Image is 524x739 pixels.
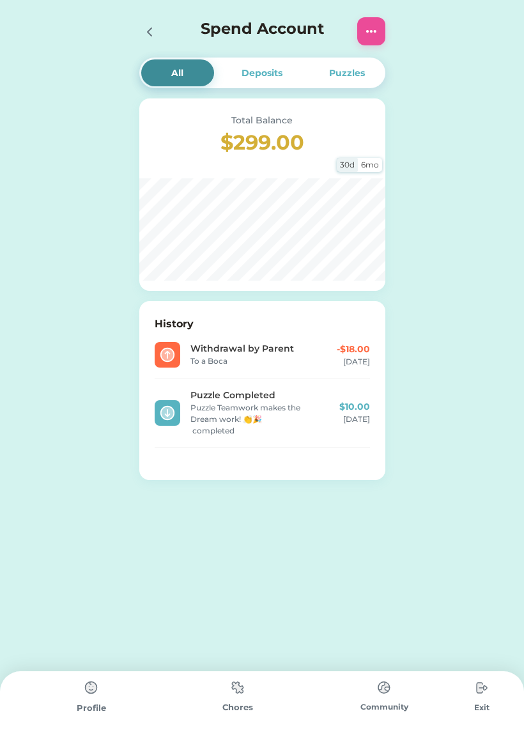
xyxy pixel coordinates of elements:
div: Total Balance [155,114,370,127]
div: [DATE] [343,356,370,368]
div: 30d [337,158,358,172]
h6: History [155,316,370,332]
img: type%3Dchores%2C%20state%3Ddefault.svg [371,675,397,700]
div: 6mo [358,158,382,172]
img: type%3Dchores%2C%20state%3Ddefault.svg [79,675,104,701]
div: Puzzles [329,66,365,80]
img: type%3Dchores%2C%20state%3Ddefault.svg [225,675,250,700]
div: To a Boca [190,355,304,367]
div: $10.00 [339,400,370,414]
div: Puzzle Completed [190,389,304,402]
img: interface-arrows-up-circle-1--arrow-up-keyboard-circle-button.svg [160,347,175,362]
div: Chores [164,701,311,714]
div: Deposits [242,66,282,80]
div: All [171,66,183,80]
div: Exit [458,702,506,713]
div: Profile [18,702,164,715]
h4: Spend Account [201,17,324,40]
img: type%3Dchores%2C%20state%3Ddefault.svg [469,675,495,701]
img: Interface-setting-menu-horizontal-circle--navigation-dots-three-circle-button-horizontal-menu.svg [364,24,379,39]
div: Withdrawal by Parent [190,342,304,355]
img: interface-arrows-down-circle-1--arrow-keyboard-circle-button-down.svg [160,405,175,421]
div: -$18.00 [337,343,370,356]
div: Withdrawal by Parent [190,458,304,471]
div: Puzzle Teamwork makes the Dream work! 👏🎉 completed [190,402,304,437]
div: Community [311,701,458,713]
h3: $299.00 [155,127,370,158]
div: [DATE] [343,414,370,425]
